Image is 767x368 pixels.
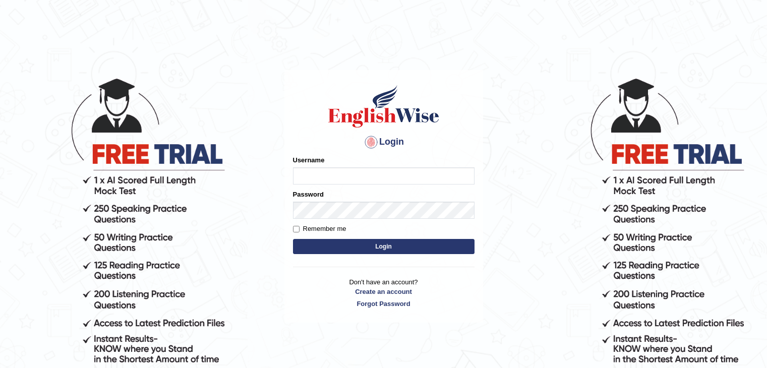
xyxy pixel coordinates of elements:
button: Login [293,239,475,254]
label: Remember me [293,224,346,234]
h4: Login [293,134,475,150]
a: Create an account [293,287,475,296]
p: Don't have an account? [293,277,475,309]
label: Password [293,190,324,199]
img: Logo of English Wise sign in for intelligent practice with AI [326,84,441,129]
input: Remember me [293,226,300,232]
label: Username [293,155,325,165]
a: Forgot Password [293,299,475,309]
